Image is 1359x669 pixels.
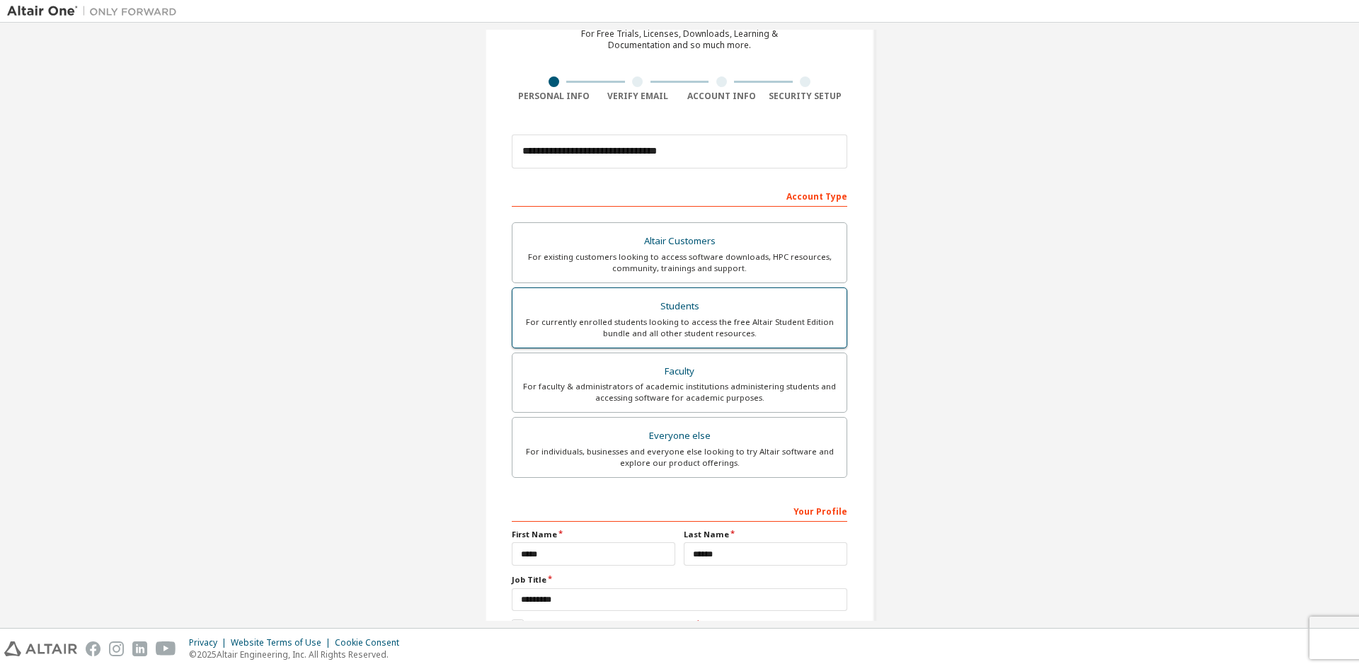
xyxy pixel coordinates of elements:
div: Account Info [679,91,764,102]
img: Altair One [7,4,184,18]
div: For individuals, businesses and everyone else looking to try Altair software and explore our prod... [521,446,838,469]
a: End-User License Agreement [576,619,694,631]
label: Last Name [684,529,847,540]
label: First Name [512,529,675,540]
div: Students [521,297,838,316]
div: Cookie Consent [335,637,408,648]
img: altair_logo.svg [4,641,77,656]
div: For currently enrolled students looking to access the free Altair Student Edition bundle and all ... [521,316,838,339]
img: facebook.svg [86,641,101,656]
div: For Free Trials, Licenses, Downloads, Learning & Documentation and so much more. [581,28,778,51]
div: Account Type [512,184,847,207]
div: Privacy [189,637,231,648]
label: I accept the [512,619,694,631]
div: Your Profile [512,499,847,522]
img: instagram.svg [109,641,124,656]
div: Faculty [521,362,838,382]
div: Everyone else [521,426,838,446]
p: © 2025 Altair Engineering, Inc. All Rights Reserved. [189,648,408,661]
div: For faculty & administrators of academic institutions administering students and accessing softwa... [521,381,838,404]
img: linkedin.svg [132,641,147,656]
label: Job Title [512,574,847,585]
div: Website Terms of Use [231,637,335,648]
img: youtube.svg [156,641,176,656]
div: For existing customers looking to access software downloads, HPC resources, community, trainings ... [521,251,838,274]
div: Security Setup [764,91,848,102]
div: Verify Email [596,91,680,102]
div: Personal Info [512,91,596,102]
div: Altair Customers [521,231,838,251]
